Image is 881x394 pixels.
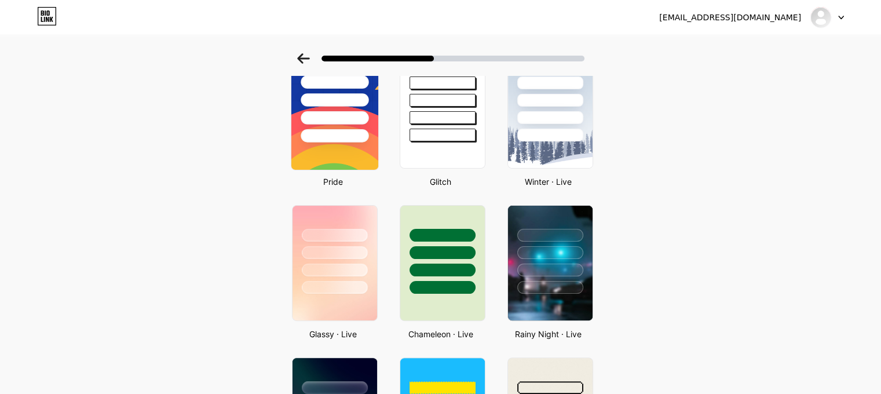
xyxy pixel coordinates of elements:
[291,52,378,170] img: pride-mobile.png
[810,6,832,28] img: smmnea1
[504,176,593,188] div: Winter · Live
[396,176,485,188] div: Glitch
[396,328,485,340] div: Chameleon · Live
[288,176,378,188] div: Pride
[504,328,593,340] div: Rainy Night · Live
[288,328,378,340] div: Glassy · Live
[659,12,801,24] div: [EMAIL_ADDRESS][DOMAIN_NAME]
